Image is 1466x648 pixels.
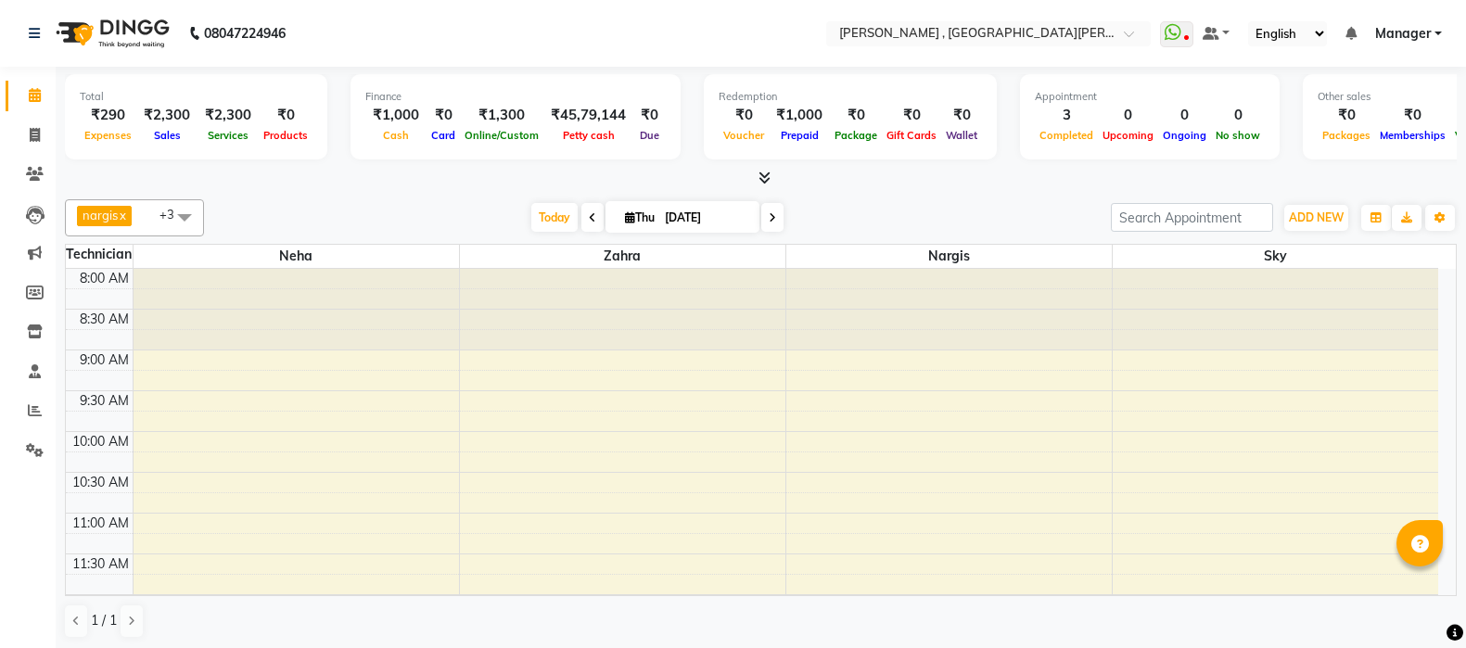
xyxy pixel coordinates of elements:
[427,105,460,126] div: ₹0
[76,310,133,329] div: 8:30 AM
[941,105,982,126] div: ₹0
[203,129,253,142] span: Services
[69,473,133,492] div: 10:30 AM
[259,129,312,142] span: Products
[1388,574,1447,629] iframe: chat widget
[1035,89,1265,105] div: Appointment
[941,129,982,142] span: Wallet
[719,129,769,142] span: Voucher
[1098,105,1158,126] div: 0
[531,203,578,232] span: Today
[76,391,133,411] div: 9:30 AM
[259,105,312,126] div: ₹0
[69,432,133,451] div: 10:00 AM
[1375,24,1431,44] span: Manager
[76,269,133,288] div: 8:00 AM
[882,105,941,126] div: ₹0
[69,554,133,574] div: 11:30 AM
[134,245,459,268] span: neha
[1035,105,1098,126] div: 3
[159,207,188,222] span: +3
[204,7,286,59] b: 08047224946
[1035,129,1098,142] span: Completed
[365,89,666,105] div: Finance
[460,245,785,268] span: zahra
[1289,210,1344,224] span: ADD NEW
[378,129,414,142] span: Cash
[620,210,659,224] span: Thu
[1111,203,1273,232] input: Search Appointment
[69,514,133,533] div: 11:00 AM
[427,129,460,142] span: Card
[47,7,174,59] img: logo
[136,105,198,126] div: ₹2,300
[635,129,664,142] span: Due
[1158,105,1211,126] div: 0
[76,350,133,370] div: 9:00 AM
[460,105,543,126] div: ₹1,300
[198,105,259,126] div: ₹2,300
[659,204,752,232] input: 2025-09-04
[633,105,666,126] div: ₹0
[830,105,882,126] div: ₹0
[80,105,136,126] div: ₹290
[460,129,543,142] span: Online/Custom
[1375,105,1450,126] div: ₹0
[1158,129,1211,142] span: Ongoing
[80,89,312,105] div: Total
[118,208,126,222] a: x
[83,208,118,222] span: nargis
[1211,129,1265,142] span: No show
[1375,129,1450,142] span: Memberships
[1284,205,1348,231] button: ADD NEW
[558,129,619,142] span: Petty cash
[769,105,830,126] div: ₹1,000
[1318,129,1375,142] span: Packages
[1113,245,1439,268] span: Sky
[91,611,117,630] span: 1 / 1
[543,105,633,126] div: ₹45,79,144
[719,89,982,105] div: Redemption
[1098,129,1158,142] span: Upcoming
[830,129,882,142] span: Package
[149,129,185,142] span: Sales
[66,245,133,264] div: Technician
[80,129,136,142] span: Expenses
[1211,105,1265,126] div: 0
[365,105,427,126] div: ₹1,000
[1318,105,1375,126] div: ₹0
[882,129,941,142] span: Gift Cards
[719,105,769,126] div: ₹0
[776,129,823,142] span: Prepaid
[786,245,1112,268] span: nargis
